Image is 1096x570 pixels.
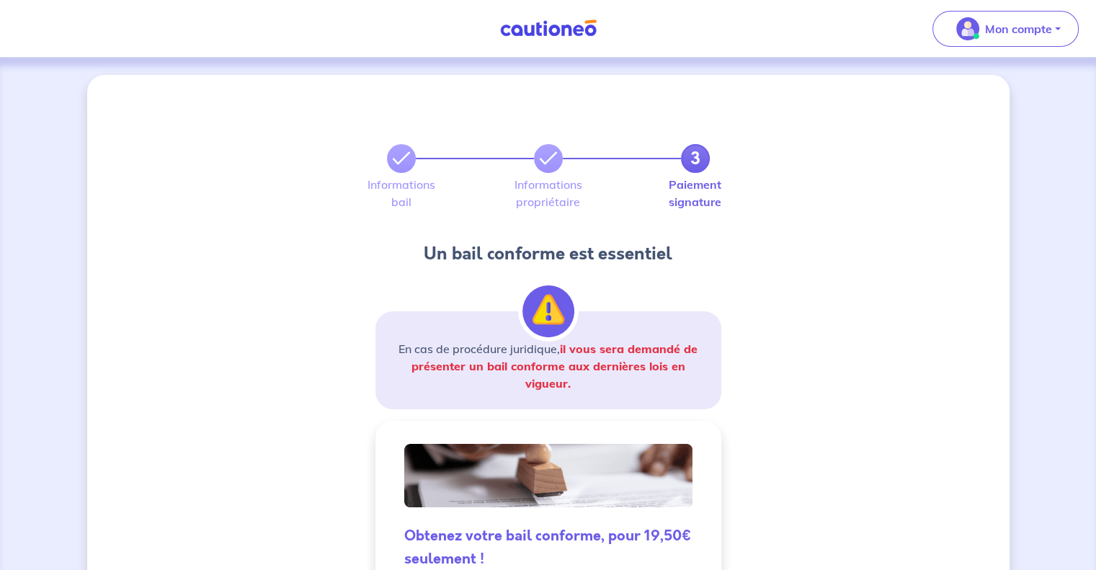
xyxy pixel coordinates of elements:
[411,342,698,391] strong: il vous sera demandé de présenter un bail conforme aux dernières lois en vigueur.
[522,285,574,337] img: illu_alert.svg
[494,19,602,37] img: Cautioneo
[534,179,563,208] label: Informations propriétaire
[375,242,721,265] h4: Un bail conforme est essentiel
[404,444,692,507] img: valid-lease.png
[985,20,1052,37] p: Mon compte
[932,11,1079,47] button: illu_account_valid_menu.svgMon compte
[681,144,710,173] a: 3
[681,179,710,208] label: Paiement signature
[956,17,979,40] img: illu_account_valid_menu.svg
[387,179,416,208] label: Informations bail
[393,340,704,392] p: En cas de procédure juridique,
